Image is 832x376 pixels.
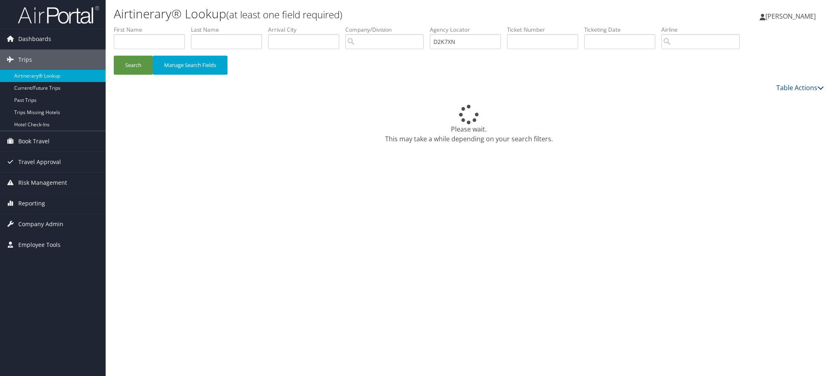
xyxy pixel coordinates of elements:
[268,26,345,34] label: Arrival City
[18,173,67,193] span: Risk Management
[18,214,63,234] span: Company Admin
[18,152,61,172] span: Travel Approval
[18,5,99,24] img: airportal-logo.png
[765,12,816,21] span: [PERSON_NAME]
[345,26,430,34] label: Company/Division
[507,26,584,34] label: Ticket Number
[776,83,824,92] a: Table Actions
[18,50,32,70] span: Trips
[584,26,661,34] label: Ticketing Date
[430,26,507,34] label: Agency Locator
[114,105,824,144] div: Please wait. This may take a while depending on your search filters.
[18,29,51,49] span: Dashboards
[226,8,342,21] small: (at least one field required)
[114,56,153,75] button: Search
[191,26,268,34] label: Last Name
[114,26,191,34] label: First Name
[114,5,587,22] h1: Airtinerary® Lookup
[18,235,61,255] span: Employee Tools
[661,26,746,34] label: Airline
[153,56,227,75] button: Manage Search Fields
[18,131,50,151] span: Book Travel
[18,193,45,214] span: Reporting
[760,4,824,28] a: [PERSON_NAME]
